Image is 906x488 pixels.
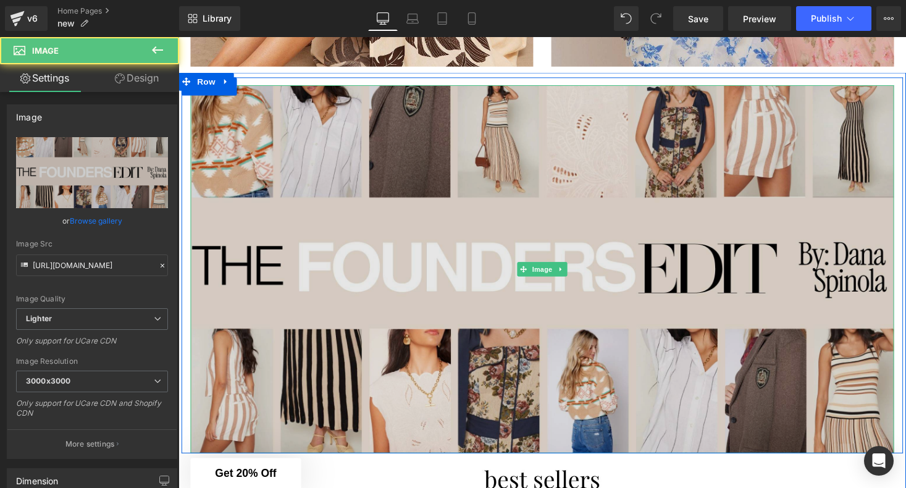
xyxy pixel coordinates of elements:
[743,12,776,25] span: Preview
[26,376,70,385] b: 3000x3000
[16,240,168,248] div: Image Src
[796,6,871,31] button: Publish
[57,19,75,28] span: new
[398,6,427,31] a: Laptop
[5,6,48,31] a: v6
[7,429,177,458] button: More settings
[16,469,59,486] div: Dimension
[728,6,791,31] a: Preview
[16,214,168,227] div: or
[368,6,398,31] a: Desktop
[16,105,42,122] div: Image
[16,295,168,303] div: Image Quality
[92,64,182,92] a: Design
[16,36,41,55] span: Row
[16,336,168,354] div: Only support for UCare CDN
[644,6,668,31] button: Redo
[688,12,708,25] span: Save
[38,442,101,454] span: Get 20% Off
[57,6,179,16] a: Home Pages
[16,357,168,366] div: Image Resolution
[41,36,57,55] a: Expand / Collapse
[16,255,168,276] input: Link
[179,6,240,31] a: New Library
[32,46,59,56] span: Image
[70,210,122,232] a: Browse gallery
[26,314,52,323] b: Lighter
[203,13,232,24] span: Library
[361,231,387,246] span: Image
[876,6,901,31] button: More
[811,14,842,23] span: Publish
[387,231,400,246] a: Expand / Collapse
[864,446,894,476] div: Open Intercom Messenger
[65,439,115,450] p: More settings
[12,432,126,463] div: Get 20% Off
[614,6,639,31] button: Undo
[427,6,457,31] a: Tablet
[16,398,168,426] div: Only support for UCare CDN and Shopify CDN
[457,6,487,31] a: Mobile
[25,11,40,27] div: v6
